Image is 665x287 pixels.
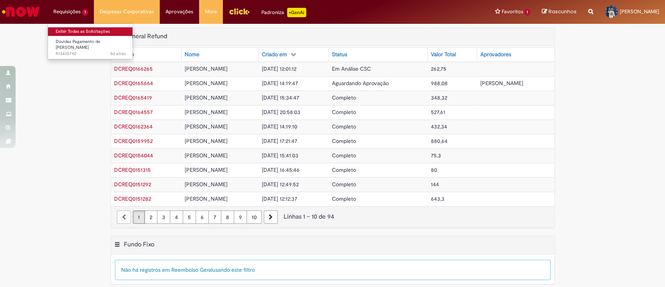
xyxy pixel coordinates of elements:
[542,8,577,16] a: Rascunhos
[183,210,196,224] a: Página 5
[185,94,228,101] span: [PERSON_NAME]
[133,210,145,224] a: Página 1
[332,51,347,59] div: Status
[48,37,134,54] a: Aberto R13435792 : Dúvidas Pagamento de Salário
[114,123,153,130] span: DCREQ0162364
[185,80,228,87] span: [PERSON_NAME]
[110,51,126,57] time: 21/08/2025 11:38:31
[117,212,549,221] div: Linhas 1 − 10 de 94
[185,166,228,173] span: [PERSON_NAME]
[431,181,439,188] span: 144
[56,39,100,51] span: Dúvidas Pagamento de [PERSON_NAME]
[114,109,153,116] a: Abrir Registro: DCREQ0164557
[332,152,356,159] span: Completo
[262,65,296,72] span: [DATE] 12:01:12
[185,109,228,116] span: [PERSON_NAME]
[332,80,389,87] span: Aguardando Aprovação
[332,94,356,101] span: Completo
[262,80,298,87] span: [DATE] 14:19:47
[114,94,152,101] a: Abrir Registro: DCREQ0165419
[501,8,523,16] span: Favoritos
[480,51,511,59] div: Aprovadores
[114,195,151,202] a: Abrir Registro: DCREQ0151282
[124,32,167,40] h2: General Refund
[114,109,153,116] span: DCREQ0164557
[212,266,255,273] span: usando este filtro
[332,166,356,173] span: Completo
[431,65,446,72] span: 262,75
[114,80,153,87] span: DCREQ0165664
[114,123,153,130] a: Abrir Registro: DCREQ0162364
[229,5,250,17] img: click_logo_yellow_360x200.png
[114,65,153,72] a: Abrir Registro: DCREQ0166265
[56,51,126,57] span: R13435792
[261,8,306,17] div: Padroniza
[620,8,659,15] span: [PERSON_NAME]
[264,210,278,224] a: Próxima página
[48,23,133,59] ul: Requisições
[431,51,456,59] div: Valor Total
[185,51,199,59] div: Nome
[114,195,151,202] span: DCREQ0151282
[157,210,170,224] a: Página 3
[332,65,371,72] span: Em Análise CSC
[185,181,228,188] span: [PERSON_NAME]
[185,137,228,144] span: [PERSON_NAME]
[111,206,554,228] nav: paginação
[1,4,41,20] img: ServiceNow
[524,9,530,16] span: 1
[208,210,221,224] a: Página 7
[124,241,154,248] h2: Fundo Fixo
[431,152,441,159] span: 75,3
[332,195,356,202] span: Completo
[332,109,356,116] span: Completo
[247,210,262,224] a: Página 10
[145,210,157,224] a: Página 2
[48,27,134,36] a: Exibir Todas as Solicitações
[262,152,298,159] span: [DATE] 15:41:03
[262,123,297,130] span: [DATE] 14:19:10
[114,166,151,173] a: Abrir Registro: DCREQ0151315
[185,195,228,202] span: [PERSON_NAME]
[262,166,300,173] span: [DATE] 16:45:46
[431,109,445,116] span: 527,61
[114,137,153,144] a: Abrir Registro: DCREQ0159952
[332,123,356,130] span: Completo
[115,260,550,280] div: Não há registros em Reembolso Geral
[205,8,217,16] span: More
[114,181,151,188] span: DCREQ0151292
[431,166,437,173] span: 80
[114,137,153,144] span: DCREQ0159952
[196,210,209,224] a: Página 6
[53,8,81,16] span: Requisições
[114,94,152,101] span: DCREQ0165419
[431,137,448,144] span: 880,64
[431,94,447,101] span: 348,32
[262,137,297,144] span: [DATE] 17:21:47
[262,195,297,202] span: [DATE] 12:12:37
[114,166,151,173] span: DCREQ0151315
[110,51,126,57] span: 8d atrás
[431,195,445,202] span: 643,3
[170,210,183,224] a: Página 4
[82,9,88,16] span: 1
[114,65,153,72] span: DCREQ0166265
[287,8,306,17] p: +GenAi
[185,123,228,130] span: [PERSON_NAME]
[332,181,356,188] span: Completo
[114,152,153,159] a: Abrir Registro: DCREQ0154044
[262,51,287,59] div: Criado em
[185,152,228,159] span: [PERSON_NAME]
[234,210,247,224] a: Página 9
[332,137,356,144] span: Completo
[114,241,120,251] button: Fundo Fixo Menu de contexto
[114,181,151,188] a: Abrir Registro: DCREQ0151292
[431,80,448,87] span: 988,08
[166,8,193,16] span: Aprovações
[431,123,447,130] span: 432,34
[221,210,234,224] a: Página 8
[480,80,523,87] span: [PERSON_NAME]
[114,80,153,87] a: Abrir Registro: DCREQ0165664
[262,181,299,188] span: [DATE] 12:49:52
[100,8,154,16] span: Despesas Corporativas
